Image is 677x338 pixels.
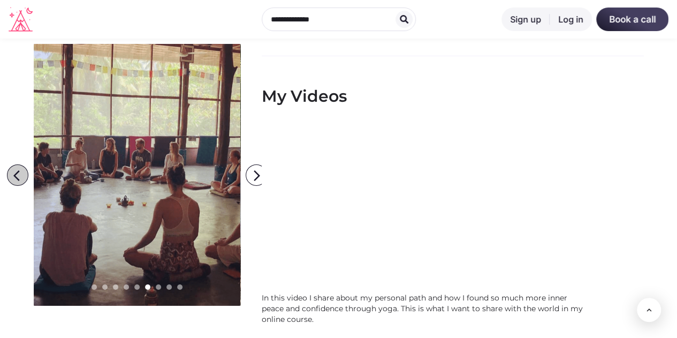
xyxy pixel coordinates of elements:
div: In this video I share about my personal path and how I found so much more inner peace and confide... [262,292,583,325]
a: Log in [550,7,592,31]
i: arrow_back_ios [9,165,31,186]
a: Book a call [596,7,668,31]
i: arrow_forward_ios [246,165,268,186]
a: Sign up [501,7,550,31]
h2: My Videos [262,86,583,107]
